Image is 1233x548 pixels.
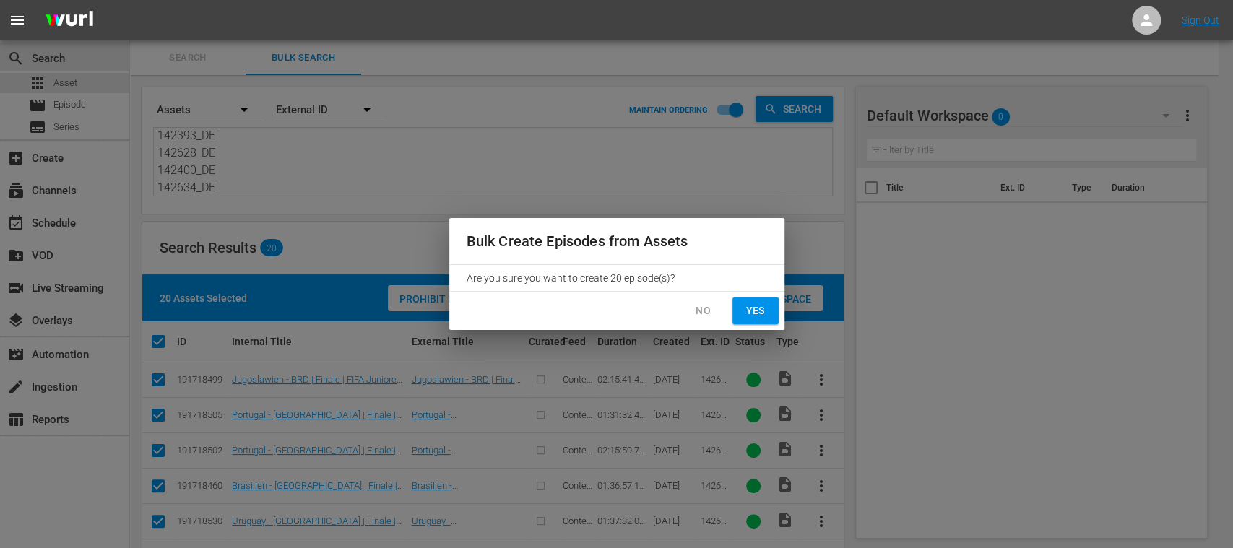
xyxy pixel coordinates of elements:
[449,265,784,291] div: Are you sure you want to create 20 episode(s)?
[35,4,104,38] img: ans4CAIJ8jUAAAAAAAAAAAAAAAAAAAAAAAAgQb4GAAAAAAAAAAAAAAAAAAAAAAAAJMjXAAAAAAAAAAAAAAAAAAAAAAAAgAT5G...
[744,302,767,320] span: Yes
[732,297,779,324] button: Yes
[680,297,727,324] button: No
[692,302,715,320] span: No
[1182,14,1219,26] a: Sign Out
[9,12,26,29] span: menu
[467,230,767,253] h2: Bulk Create Episodes from Assets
